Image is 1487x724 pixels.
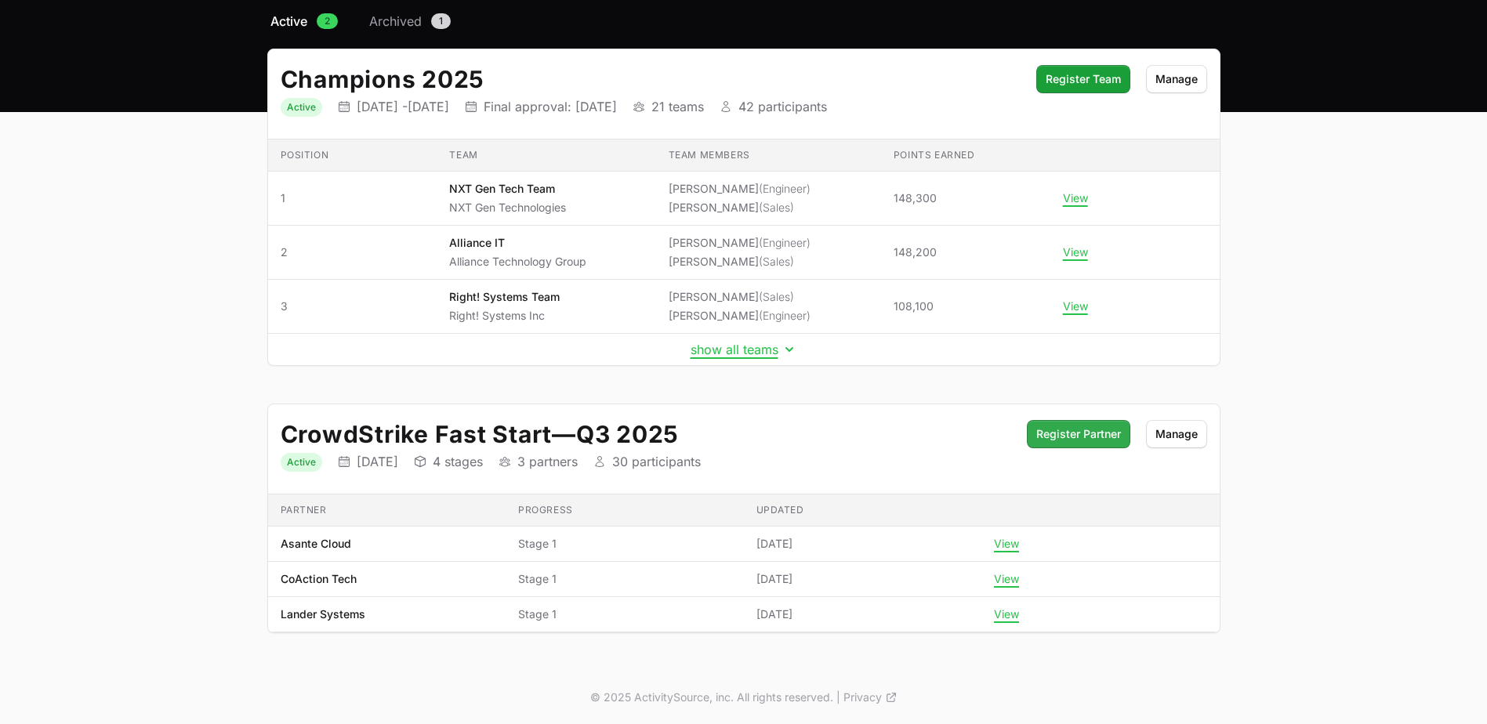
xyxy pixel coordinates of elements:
p: Lander Systems [281,606,365,622]
a: Active2 [267,12,341,31]
th: Progress [506,494,744,527]
span: Stage 1 [518,571,731,587]
span: 2 [317,13,338,29]
span: (Sales) [759,255,794,268]
span: (Sales) [759,201,794,214]
p: Alliance Technology Group [449,254,586,270]
button: View [994,572,1019,586]
a: Archived1 [366,12,454,31]
span: Archived [369,12,422,31]
p: Alliance IT [449,235,586,251]
li: [PERSON_NAME] [669,235,811,251]
p: CoAction Tech [281,571,357,587]
span: Active [270,12,307,31]
span: (Engineer) [759,309,811,322]
button: Register Partner [1027,420,1130,448]
span: | [836,690,840,705]
span: 148,300 [894,190,937,206]
span: (Sales) [759,290,794,303]
button: Register Team [1036,65,1130,93]
p: [DATE] - [DATE] [357,99,449,114]
button: View [1063,299,1088,313]
th: Team [437,139,655,172]
span: 3 [281,299,425,314]
th: Updated [744,494,982,527]
p: NXT Gen Tech Team [449,181,566,197]
th: Team members [656,139,881,172]
h2: CrowdStrike Fast Start Q3 2025 [281,420,1011,448]
span: Register Team [1046,70,1121,89]
div: Initiative details [267,49,1220,366]
th: Partner [268,494,506,527]
th: Points earned [881,139,1050,172]
span: Register Partner [1036,425,1121,443]
li: [PERSON_NAME] [669,289,811,305]
h2: Champions 2025 [281,65,1021,93]
p: 21 teams [651,99,704,114]
span: 1 [281,190,425,206]
li: [PERSON_NAME] [669,200,811,215]
button: View [994,537,1019,551]
p: 4 stages [433,454,483,469]
span: Stage 1 [518,606,731,622]
span: [DATE] [756,571,792,587]
div: Initiative details [267,404,1220,633]
nav: Initiative activity log navigation [267,12,1220,31]
button: show all teams [691,342,797,357]
li: [PERSON_NAME] [669,181,811,197]
p: Right! Systems Inc [449,308,560,324]
li: [PERSON_NAME] [669,308,811,324]
p: NXT Gen Technologies [449,200,566,215]
p: Right! Systems Team [449,289,560,305]
p: Asante Cloud [281,536,351,552]
span: (Engineer) [759,182,811,195]
span: Stage 1 [518,536,731,552]
button: Manage [1146,420,1207,448]
span: — [552,420,576,448]
p: © 2025 ActivitySource, inc. All rights reserved. [590,690,833,705]
button: View [1063,245,1088,259]
th: Position [268,139,437,172]
span: 148,200 [894,244,937,260]
span: Manage [1155,70,1198,89]
span: [DATE] [756,606,792,622]
span: 2 [281,244,425,260]
button: View [1063,191,1088,205]
p: 42 participants [738,99,827,114]
p: 30 participants [612,454,701,469]
p: [DATE] [357,454,398,469]
span: (Engineer) [759,236,811,249]
p: Final approval: [DATE] [484,99,617,114]
span: Manage [1155,425,1198,443]
button: View [994,607,1019,621]
button: Manage [1146,65,1207,93]
a: Privacy [843,690,898,705]
li: [PERSON_NAME] [669,254,811,270]
p: 3 partners [517,454,578,469]
span: [DATE] [756,536,792,552]
span: 1 [431,13,451,29]
span: 108,100 [894,299,934,314]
